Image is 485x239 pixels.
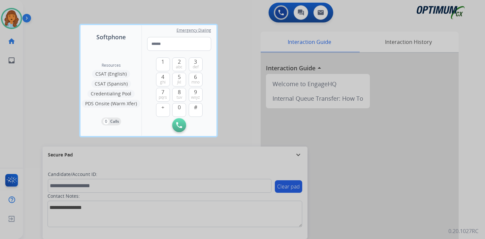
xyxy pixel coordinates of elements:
span: 4 [161,73,164,81]
span: wxyz [191,95,200,100]
p: 0 [103,119,109,124]
span: 9 [194,88,197,96]
span: Resources [102,63,121,68]
span: tuv [177,95,182,100]
span: 1 [161,58,164,66]
button: 2abc [172,57,186,71]
span: pqrs [159,95,167,100]
span: ghi [160,80,166,85]
span: Emergency Dialing [177,28,211,33]
button: 9wxyz [189,88,203,102]
button: PDS Onsite (Warm Xfer) [82,100,140,108]
button: 6mno [189,73,203,86]
span: abc [176,64,182,70]
span: # [194,103,197,111]
button: + [156,103,170,117]
span: mno [191,80,200,85]
span: def [193,64,199,70]
button: 3def [189,57,203,71]
button: 0Calls [101,118,121,125]
img: call-button [176,122,182,128]
button: 0 [172,103,186,117]
button: 4ghi [156,73,170,86]
button: CSAT (Spanish) [91,80,131,88]
span: 2 [178,58,181,66]
span: jkl [177,80,181,85]
span: 7 [161,88,164,96]
span: 3 [194,58,197,66]
span: 0 [178,103,181,111]
p: Calls [110,119,119,124]
button: 5jkl [172,73,186,86]
span: 5 [178,73,181,81]
span: 6 [194,73,197,81]
button: # [189,103,203,117]
span: 8 [178,88,181,96]
p: 0.20.1027RC [448,227,478,235]
button: 1 [156,57,170,71]
button: 7pqrs [156,88,170,102]
button: 8tuv [172,88,186,102]
span: + [161,103,164,111]
button: Credentialing Pool [87,90,135,98]
span: Softphone [96,32,126,42]
button: CSAT (English) [92,70,130,78]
